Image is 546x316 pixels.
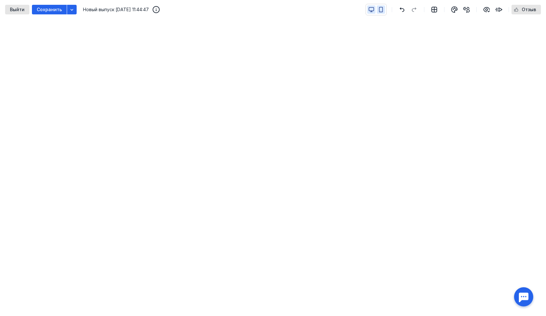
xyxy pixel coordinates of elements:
[5,5,29,14] button: Выйти
[83,6,149,13] span: Новый выпуск [DATE] 11:44:47
[32,5,67,14] button: Сохранить
[10,7,25,12] span: Выйти
[512,5,541,14] button: Отзыв
[522,7,536,12] span: Отзыв
[37,7,62,12] span: Сохранить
